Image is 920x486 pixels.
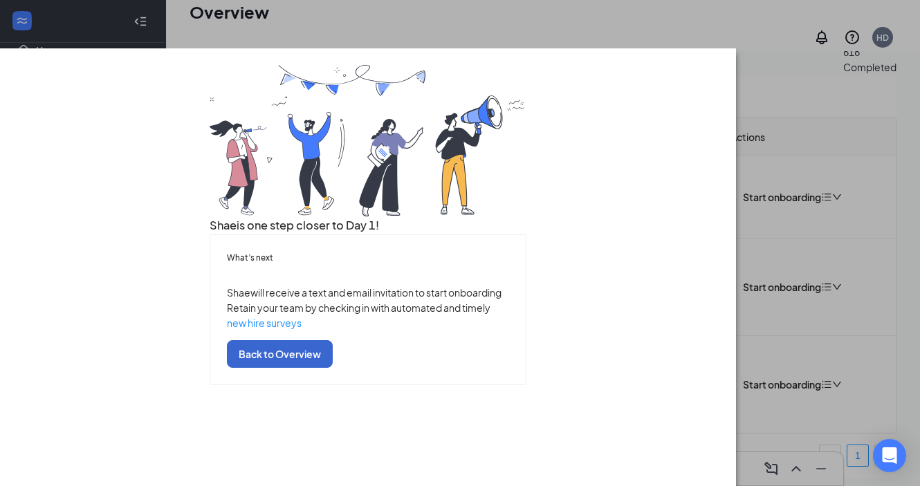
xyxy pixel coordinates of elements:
[210,216,526,234] h3: Shae is one step closer to Day 1!
[873,439,906,472] div: Open Intercom Messenger
[227,340,333,368] button: Back to Overview
[227,252,509,264] h5: What’s next
[210,65,526,216] img: you are all set
[227,300,509,330] p: Retain your team by checking in with automated and timely
[227,285,509,300] p: Shae will receive a text and email invitation to start onboarding
[227,317,302,329] a: new hire surveys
